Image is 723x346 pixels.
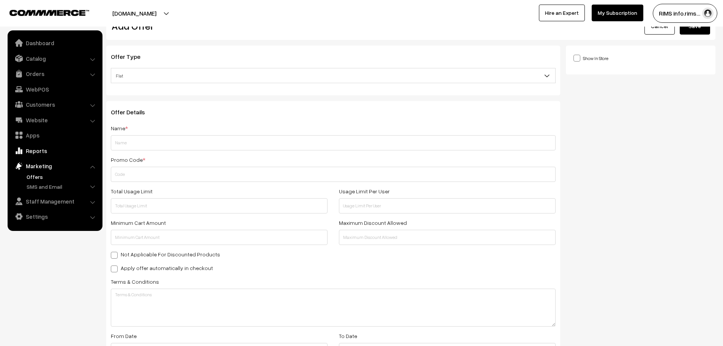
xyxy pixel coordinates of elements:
label: Minimum Cart Amount [111,219,166,227]
a: My Subscription [592,5,643,21]
a: Customers [9,98,100,111]
a: Offers [25,173,100,181]
label: Show In Store [573,54,608,62]
label: To Date [339,332,357,340]
a: WebPOS [9,82,100,96]
input: Code [111,167,556,182]
input: Name [111,135,556,150]
label: Terms & Conditions [111,278,159,286]
a: Website [9,113,100,127]
span: Flat [111,69,555,82]
a: Dashboard [9,36,100,50]
img: COMMMERCE [9,10,89,16]
a: Apps [9,128,100,142]
span: Offer Type [111,53,150,60]
label: From Date [111,332,137,340]
label: Apply offer automatically in checkout [111,264,213,272]
a: Hire an Expert [539,5,585,21]
label: Not Applicable For Discounted Products [111,250,220,258]
label: Usage Limit Per User [339,187,390,195]
label: Total Usage Limit [111,187,153,195]
span: Flat [111,68,556,83]
input: Total Usage Limit [111,198,328,213]
button: RIMS info.rims… [653,4,717,23]
a: Staff Management [9,194,100,208]
a: COMMMERCE [9,8,76,17]
a: SMS and Email [25,183,100,191]
input: Minimum Cart Amount [111,230,328,245]
label: Maximum Discount Allowed [339,219,407,227]
a: Orders [9,67,100,81]
a: Marketing [9,159,100,173]
a: Settings [9,210,100,223]
label: Name [111,124,128,132]
input: Usage Limit Per User [339,198,556,213]
label: Promo Code [111,156,145,164]
span: Offer Details [111,108,154,116]
a: Reports [9,144,100,158]
input: Maximum Discount Allowed [339,230,556,245]
a: Catalog [9,52,100,65]
button: [DOMAIN_NAME] [86,4,183,23]
img: user [702,8,714,19]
